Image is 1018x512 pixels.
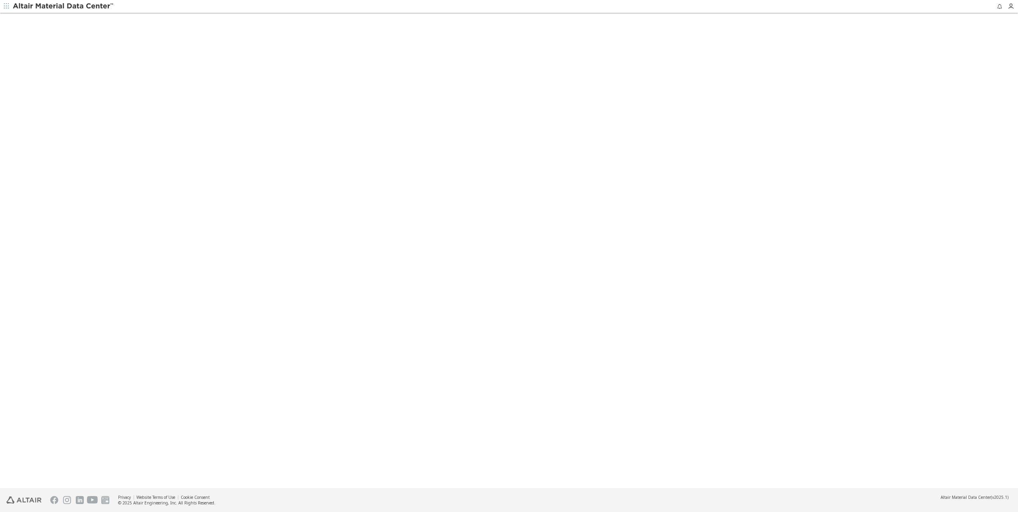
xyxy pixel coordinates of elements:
div: © 2025 Altair Engineering, Inc. All Rights Reserved. [118,500,215,506]
img: Altair Material Data Center [13,2,114,10]
a: Website Terms of Use [136,494,175,500]
div: (v2025.1) [941,494,1008,500]
a: Cookie Consent [181,494,210,500]
span: Altair Material Data Center [941,494,991,500]
img: Altair Engineering [6,496,41,504]
a: Privacy [118,494,131,500]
